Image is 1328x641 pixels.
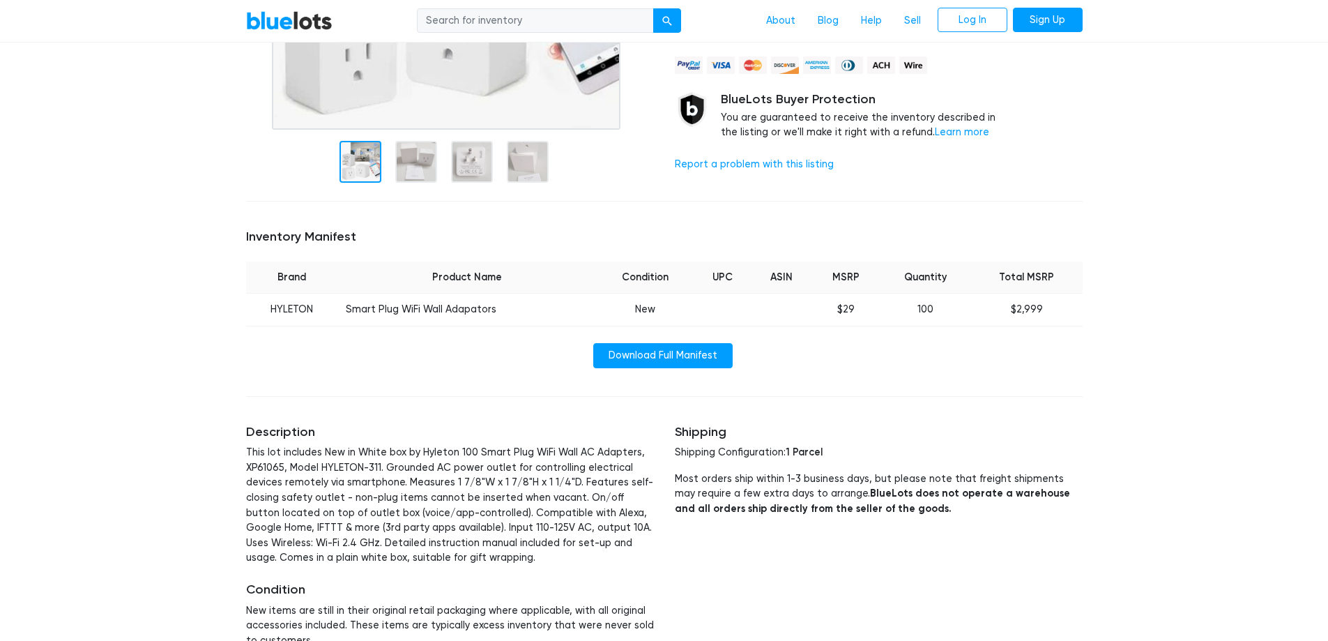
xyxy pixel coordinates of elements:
[786,446,823,458] span: 1 Parcel
[675,472,1083,517] p: Most orders ship within 1-3 business days, but please note that freight shipments may require a f...
[893,8,932,34] a: Sell
[337,262,596,294] th: Product Name
[811,262,879,294] th: MSRP
[751,262,812,294] th: ASIN
[938,8,1007,33] a: Log In
[417,8,654,33] input: Search for inventory
[246,445,654,566] p: This lot includes New in White box by Hyleton 100 Smart Plug WiFi Wall AC Adapters, XP61065, Mode...
[811,294,879,326] td: $29
[246,582,654,598] h5: Condition
[246,10,333,31] a: BlueLots
[675,92,710,127] img: buyer_protection_shield-3b65640a83011c7d3ede35a8e5a80bfdfaa6a97447f0071c1475b91a4b0b3d01.png
[850,8,893,34] a: Help
[246,294,337,326] td: HYLETON
[246,229,1083,245] h5: Inventory Manifest
[246,262,337,294] th: Brand
[707,56,735,74] img: visa-79caf175f036a155110d1892330093d4c38f53c55c9ec9e2c3a54a56571784bb.png
[721,92,1012,107] h5: BlueLots Buyer Protection
[771,56,799,74] img: discover-82be18ecfda2d062aad2762c1ca80e2d36a4073d45c9e0ffae68cd515fbd3d32.png
[1013,8,1083,33] a: Sign Up
[899,56,927,74] img: wire-908396882fe19aaaffefbd8e17b12f2f29708bd78693273c0e28e3a24408487f.png
[596,262,694,294] th: Condition
[694,262,751,294] th: UPC
[675,158,834,170] a: Report a problem with this listing
[971,294,1082,326] td: $2,999
[880,294,971,326] td: 100
[675,487,1070,515] strong: BlueLots does not operate a warehouse and all orders ship directly from the seller of the goods.
[835,56,863,74] img: diners_club-c48f30131b33b1bb0e5d0e2dbd43a8bea4cb12cb2961413e2f4250e06c020426.png
[867,56,895,74] img: ach-b7992fed28a4f97f893c574229be66187b9afb3f1a8d16a4691d3d3140a8ab00.png
[337,294,596,326] td: Smart Plug WiFi Wall Adapators
[246,425,654,440] h5: Description
[593,343,733,368] a: Download Full Manifest
[935,126,989,138] a: Learn more
[739,56,767,74] img: mastercard-42073d1d8d11d6635de4c079ffdb20a4f30a903dc55d1612383a1b395dd17f39.png
[721,92,1012,140] div: You are guaranteed to receive the inventory described in the listing or we'll make it right with ...
[675,56,703,74] img: paypal_credit-80455e56f6e1299e8d57f40c0dcee7b8cd4ae79b9eccbfc37e2480457ba36de9.png
[803,56,831,74] img: american_express-ae2a9f97a040b4b41f6397f7637041a5861d5f99d0716c09922aba4e24c8547d.png
[971,262,1082,294] th: Total MSRP
[675,445,1083,460] p: Shipping Configuration:
[675,425,1083,440] h5: Shipping
[880,262,971,294] th: Quantity
[755,8,807,34] a: About
[596,294,694,326] td: New
[807,8,850,34] a: Blog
